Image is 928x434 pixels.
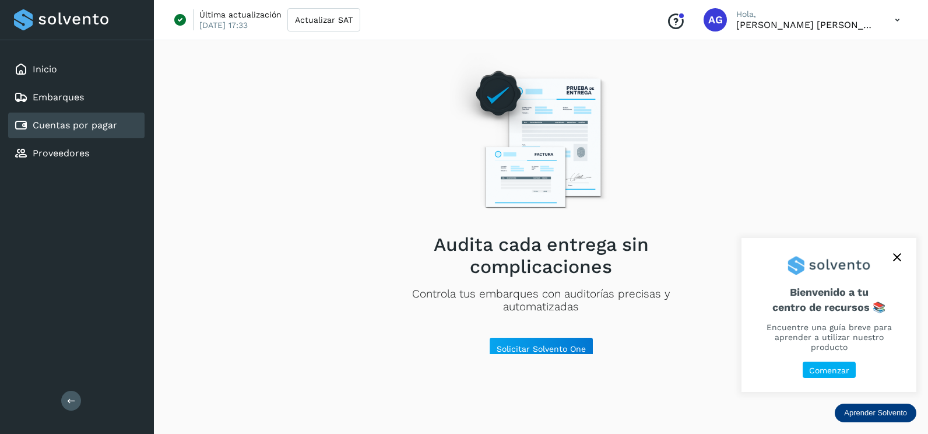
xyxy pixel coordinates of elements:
p: Aprender Solvento [844,408,907,418]
span: Bienvenido a tu [755,286,902,313]
a: Inicio [33,64,57,75]
span: Actualizar SAT [295,16,353,24]
p: Controla tus embarques con auditorías precisas y automatizadas [375,288,707,314]
img: Empty state image [440,53,642,224]
div: Proveedores [8,141,145,166]
span: Solicitar Solvento One [497,345,586,353]
p: Hola, [736,9,876,19]
p: [DATE] 17:33 [199,20,248,30]
div: Aprender Solvento [835,404,916,422]
p: centro de recursos 📚 [755,301,902,314]
button: Actualizar SAT [287,8,360,32]
p: Última actualización [199,9,282,20]
div: Aprender Solvento [741,238,916,392]
a: Proveedores [33,148,89,159]
button: close, [888,249,906,266]
div: Inicio [8,57,145,82]
h2: Audita cada entrega sin complicaciones [375,233,707,278]
div: Cuentas por pagar [8,113,145,138]
p: Abigail Gonzalez Leon [736,19,876,30]
a: Cuentas por pagar [33,120,117,131]
button: Solicitar Solvento One [489,337,593,360]
a: Embarques [33,92,84,103]
p: Comenzar [809,366,849,376]
div: Embarques [8,85,145,110]
p: Encuentre una guía breve para aprender a utilizar nuestro producto [755,323,902,352]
